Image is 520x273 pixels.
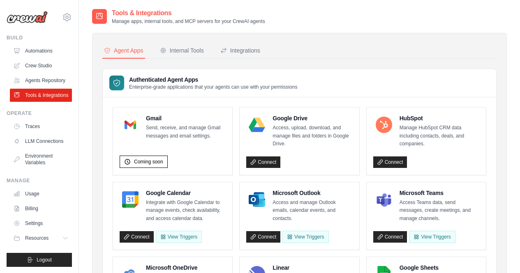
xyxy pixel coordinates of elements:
[134,158,163,165] span: Coming soon
[246,156,280,168] a: Connect
[400,264,479,272] h4: Google Sheets
[282,231,328,243] : View Triggers
[156,231,202,243] button: View Triggers
[7,11,48,23] img: Logo
[158,43,206,59] button: Internal Tools
[10,187,72,200] a: Usage
[273,199,352,223] p: Access and manage Outlook emails, calendar events, and contacts.
[10,120,72,133] a: Traces
[10,217,72,230] a: Settings
[10,89,72,102] a: Tools & Integrations
[400,189,479,197] h4: Microsoft Teams
[112,18,265,25] p: Manage apps, internal tools, and MCP servers for your CrewAI agents
[376,117,392,133] img: HubSpot Logo
[7,110,72,117] div: Operate
[246,231,280,243] a: Connect
[219,43,262,59] button: Integrations
[10,59,72,72] a: Crew Studio
[146,114,226,122] h4: Gmail
[400,124,479,148] p: Manage HubSpot CRM data including contacts, deals, and companies.
[37,257,52,263] span: Logout
[400,114,479,122] h4: HubSpot
[104,46,143,55] div: Agent Apps
[25,235,49,241] span: Resources
[400,199,479,223] p: Access Teams data, send messages, create meetings, and manage channels.
[10,44,72,57] a: Automations
[373,156,407,168] a: Connect
[10,232,72,245] button: Resources
[102,43,145,59] button: Agent Apps
[146,124,226,140] p: Send, receive, and manage Gmail messages and email settings.
[273,189,352,197] h4: Microsoft Outlook
[273,124,352,148] p: Access, upload, download, and manage files and folders in Google Drive.
[160,46,204,55] div: Internal Tools
[220,46,260,55] div: Integrations
[7,34,72,41] div: Build
[129,76,298,84] h3: Authenticated Agent Apps
[122,191,139,208] img: Google Calendar Logo
[376,191,392,208] img: Microsoft Teams Logo
[273,264,352,272] h4: Linear
[249,117,265,133] img: Google Drive Logo
[10,74,72,87] a: Agents Repository
[7,177,72,184] div: Manage
[112,8,265,18] h2: Tools & Integrations
[7,253,72,267] button: Logout
[146,189,226,197] h4: Google Calendar
[146,199,226,223] p: Integrate with Google Calendar to manage events, check availability, and access calendar data.
[373,231,407,243] a: Connect
[10,149,72,169] a: Environment Variables
[129,84,298,90] p: Enterprise-grade applications that your agents can use with your permissions
[146,264,226,272] h4: Microsoft OneDrive
[249,191,265,208] img: Microsoft Outlook Logo
[409,231,455,243] : View Triggers
[10,135,72,148] a: LLM Connections
[120,231,154,243] a: Connect
[10,202,72,215] a: Billing
[122,117,139,133] img: Gmail Logo
[273,114,352,122] h4: Google Drive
